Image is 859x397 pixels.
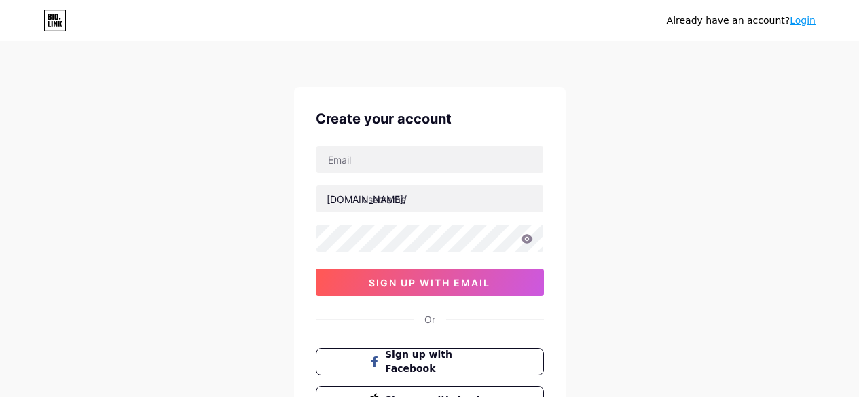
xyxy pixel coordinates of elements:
[316,146,543,173] input: Email
[790,15,816,26] a: Login
[316,269,544,296] button: sign up with email
[385,347,490,376] span: Sign up with Facebook
[316,109,544,129] div: Create your account
[424,312,435,326] div: Or
[316,185,543,212] input: username
[316,348,544,375] button: Sign up with Facebook
[369,277,490,288] span: sign up with email
[667,14,816,28] div: Already have an account?
[327,192,407,206] div: [DOMAIN_NAME]/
